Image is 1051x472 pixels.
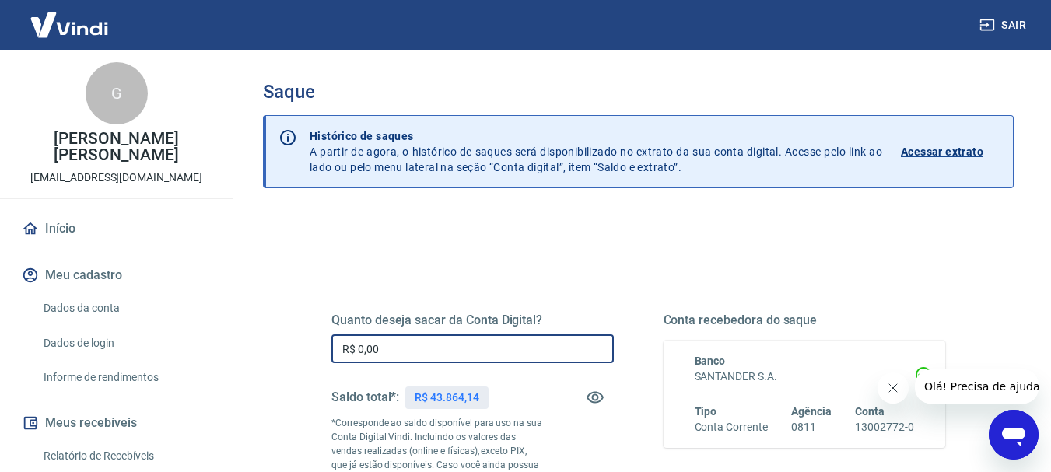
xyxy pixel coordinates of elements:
[664,313,946,328] h5: Conta recebedora do saque
[915,369,1039,404] iframe: Mensagem da empresa
[310,128,882,144] p: Histórico de saques
[695,369,915,385] h6: SANTANDER S.A.
[9,11,131,23] span: Olá! Precisa de ajuda?
[12,131,220,163] p: [PERSON_NAME] [PERSON_NAME]
[37,440,214,472] a: Relatório de Recebíveis
[331,313,614,328] h5: Quanto deseja sacar da Conta Digital?
[19,1,120,48] img: Vindi
[989,410,1039,460] iframe: Botão para abrir a janela de mensagens
[30,170,202,186] p: [EMAIL_ADDRESS][DOMAIN_NAME]
[310,128,882,175] p: A partir de agora, o histórico de saques será disponibilizado no extrato da sua conta digital. Ac...
[695,405,717,418] span: Tipo
[695,419,768,435] h6: Conta Corrente
[37,292,214,324] a: Dados da conta
[791,405,832,418] span: Agência
[855,419,914,435] h6: 13002772-0
[855,405,885,418] span: Conta
[263,81,1014,103] h3: Saque
[19,258,214,292] button: Meu cadastro
[37,362,214,393] a: Informe de rendimentos
[37,327,214,359] a: Dados de login
[415,390,478,406] p: R$ 43.864,14
[901,144,983,159] p: Acessar extrato
[19,406,214,440] button: Meus recebíveis
[878,372,909,404] iframe: Fechar mensagem
[695,355,726,367] span: Banco
[976,11,1032,40] button: Sair
[86,62,148,124] div: G
[791,419,832,435] h6: 0811
[331,390,399,405] h5: Saldo total*:
[901,128,1000,175] a: Acessar extrato
[19,212,214,246] a: Início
